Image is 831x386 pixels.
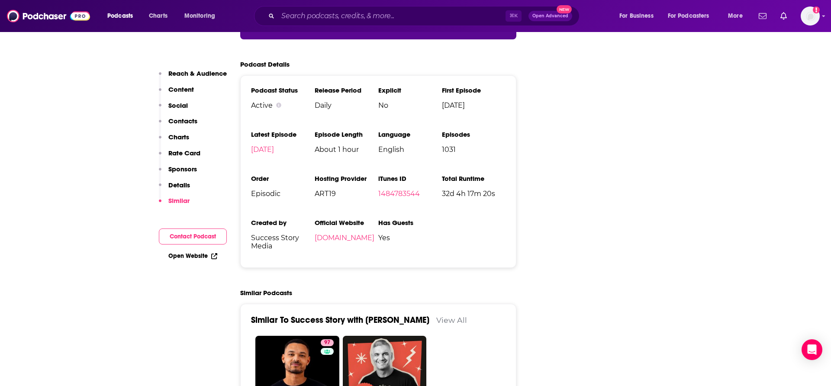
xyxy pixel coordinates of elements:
[324,338,330,347] span: 97
[262,6,588,26] div: Search podcasts, credits, & more...
[159,149,200,165] button: Rate Card
[802,339,822,360] div: Open Intercom Messenger
[801,6,820,26] img: User Profile
[251,145,274,154] a: [DATE]
[442,130,506,138] h3: Episodes
[506,10,522,22] span: ⌘ K
[159,165,197,181] button: Sponsors
[777,9,790,23] a: Show notifications dropdown
[442,101,506,109] span: [DATE]
[159,101,188,117] button: Social
[813,6,820,13] svg: Add a profile image
[251,190,315,198] span: Episodic
[159,196,190,212] button: Similar
[168,69,227,77] p: Reach & Audience
[168,149,200,157] p: Rate Card
[378,145,442,154] span: English
[278,9,506,23] input: Search podcasts, credits, & more...
[168,252,217,260] a: Open Website
[722,9,754,23] button: open menu
[442,145,506,154] span: 1031
[442,190,506,198] span: 32d 4h 17m 20s
[532,14,568,18] span: Open Advanced
[178,9,226,23] button: open menu
[315,145,378,154] span: About 1 hour
[378,219,442,227] h3: Has Guests
[251,101,315,109] div: Active
[613,9,664,23] button: open menu
[321,339,334,346] a: 97
[159,69,227,85] button: Reach & Audience
[159,117,197,133] button: Contacts
[251,315,429,325] a: Similar To Success Story with [PERSON_NAME]
[315,101,378,109] span: Daily
[801,6,820,26] span: Logged in as megcassidy
[184,10,215,22] span: Monitoring
[251,130,315,138] h3: Latest Episode
[168,101,188,109] p: Social
[728,10,743,22] span: More
[528,11,572,21] button: Open AdvancedNew
[442,86,506,94] h3: First Episode
[251,219,315,227] h3: Created by
[442,174,506,183] h3: Total Runtime
[149,10,167,22] span: Charts
[315,234,374,242] a: [DOMAIN_NAME]
[159,85,194,101] button: Content
[159,133,189,149] button: Charts
[619,10,654,22] span: For Business
[315,190,378,198] span: ART19
[378,86,442,94] h3: Explicit
[315,86,378,94] h3: Release Period
[168,196,190,205] p: Similar
[143,9,173,23] a: Charts
[159,181,190,197] button: Details
[378,101,442,109] span: No
[315,130,378,138] h3: Episode Length
[801,6,820,26] button: Show profile menu
[101,9,144,23] button: open menu
[378,174,442,183] h3: iTunes ID
[557,5,572,13] span: New
[315,174,378,183] h3: Hosting Provider
[378,190,420,198] a: 1484783544
[251,86,315,94] h3: Podcast Status
[315,219,378,227] h3: Official Website
[168,133,189,141] p: Charts
[107,10,133,22] span: Podcasts
[168,85,194,93] p: Content
[436,315,467,325] a: View All
[168,117,197,125] p: Contacts
[755,9,770,23] a: Show notifications dropdown
[378,234,442,242] span: Yes
[378,130,442,138] h3: Language
[240,289,292,297] h2: Similar Podcasts
[7,8,90,24] img: Podchaser - Follow, Share and Rate Podcasts
[251,234,315,250] span: Success Story Media
[668,10,709,22] span: For Podcasters
[240,60,290,68] h2: Podcast Details
[662,9,722,23] button: open menu
[168,165,197,173] p: Sponsors
[251,174,315,183] h3: Order
[168,181,190,189] p: Details
[159,228,227,244] button: Contact Podcast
